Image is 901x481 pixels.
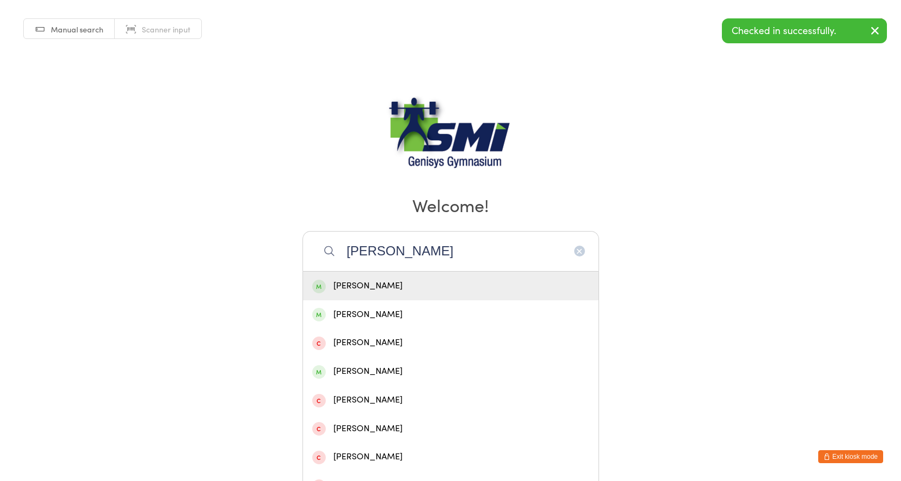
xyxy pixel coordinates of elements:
[312,421,589,436] div: [PERSON_NAME]
[312,450,589,464] div: [PERSON_NAME]
[818,450,883,463] button: Exit kiosk mode
[312,364,589,379] div: [PERSON_NAME]
[51,24,103,35] span: Manual search
[142,24,190,35] span: Scanner input
[11,193,890,217] h2: Welcome!
[312,279,589,293] div: [PERSON_NAME]
[312,307,589,322] div: [PERSON_NAME]
[302,231,599,271] input: Search
[722,18,887,43] div: Checked in successfully.
[383,96,518,177] img: Genisys Gym
[312,335,589,350] div: [PERSON_NAME]
[312,393,589,407] div: [PERSON_NAME]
